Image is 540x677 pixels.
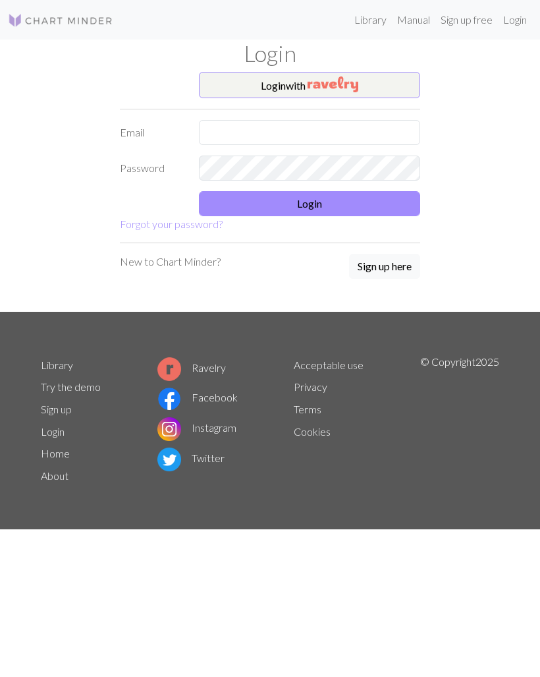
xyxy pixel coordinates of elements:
a: Try the demo [41,380,101,393]
img: Instagram logo [157,417,181,441]
img: Twitter logo [157,448,181,471]
label: Email [112,120,191,145]
a: Sign up [41,403,72,415]
a: About [41,469,68,482]
a: Privacy [294,380,327,393]
p: © Copyright 2025 [420,354,499,487]
a: Facebook [157,391,238,403]
a: Acceptable use [294,359,364,371]
a: Sign up here [349,254,420,280]
img: Ravelry logo [157,357,181,381]
img: Facebook logo [157,387,181,411]
a: Cookies [294,425,331,438]
a: Manual [392,7,435,33]
a: Forgot your password? [120,218,223,230]
a: Home [41,447,70,459]
a: Sign up free [435,7,498,33]
button: Loginwith [199,72,420,98]
h1: Login [33,40,507,67]
img: Ravelry [308,76,358,92]
a: Login [498,7,532,33]
p: New to Chart Minder? [120,254,221,270]
img: Logo [8,13,113,28]
a: Library [41,359,73,371]
button: Login [199,191,420,216]
label: Password [112,156,191,181]
a: Terms [294,403,321,415]
a: Twitter [157,452,225,464]
a: Instagram [157,421,236,434]
button: Sign up here [349,254,420,279]
a: Library [349,7,392,33]
a: Login [41,425,65,438]
a: Ravelry [157,361,226,374]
